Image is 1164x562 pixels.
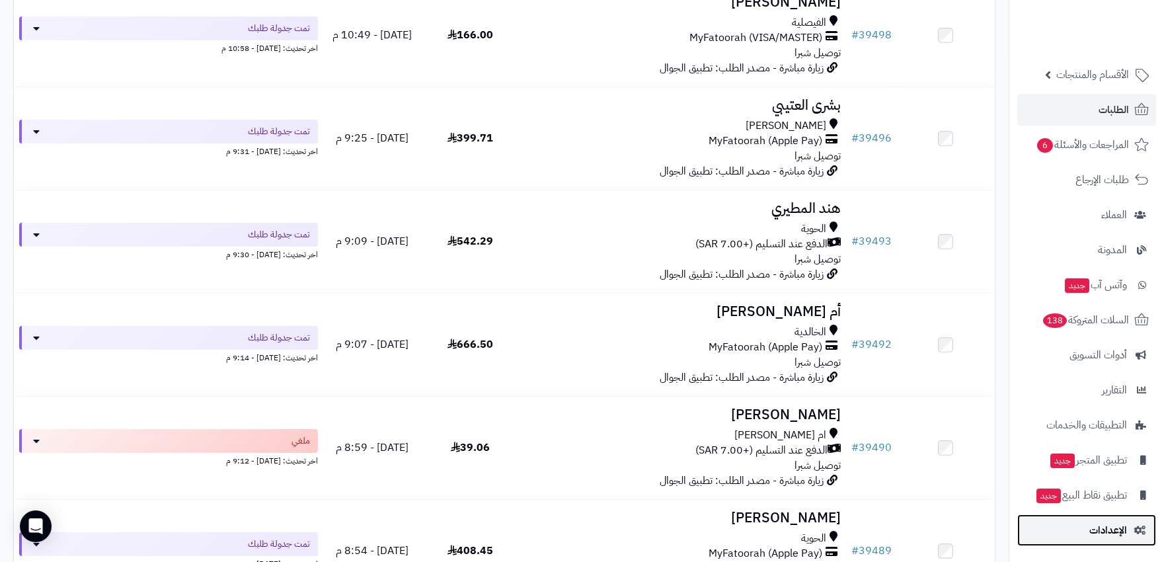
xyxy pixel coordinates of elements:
[795,354,841,370] span: توصيل شبرا
[524,201,840,216] h3: هند المطيري
[801,531,826,546] span: الحوية
[447,130,493,146] span: 399.71
[524,510,840,526] h3: [PERSON_NAME]
[248,331,310,344] span: تمت جدولة طلبك
[1035,486,1127,504] span: تطبيق نقاط البيع
[851,130,859,146] span: #
[695,237,828,252] span: الدفع عند التسليم (+7.00 SAR)
[19,453,318,467] div: اخر تحديث: [DATE] - 9:12 م
[709,340,822,355] span: MyFatoorah (Apple Pay)
[447,337,493,352] span: 666.50
[336,440,408,456] span: [DATE] - 8:59 م
[1017,304,1156,336] a: السلات المتروكة138
[851,337,892,352] a: #39492
[20,510,52,542] div: Open Intercom Messenger
[1042,311,1129,329] span: السلات المتروكة
[1017,94,1156,126] a: الطلبات
[746,118,826,134] span: [PERSON_NAME]
[524,98,840,113] h3: بشرى العتيبي
[19,143,318,157] div: اخر تحديث: [DATE] - 9:31 م
[447,543,493,559] span: 408.45
[1049,451,1127,469] span: تطبيق المتجر
[851,337,859,352] span: #
[1074,36,1151,63] img: logo-2.png
[1017,129,1156,161] a: المراجعات والأسئلة6
[19,40,318,54] div: اخر تحديث: [DATE] - 10:58 م
[19,350,318,364] div: اخر تحديث: [DATE] - 9:14 م
[734,428,826,443] span: ام [PERSON_NAME]
[1017,199,1156,231] a: العملاء
[795,45,841,61] span: توصيل شبرا
[660,370,824,385] span: زيارة مباشرة - مصدر الطلب: تطبيق الجوال
[248,228,310,241] span: تمت جدولة طلبك
[851,440,892,456] a: #39490
[248,538,310,551] span: تمت جدولة طلبك
[1036,136,1129,154] span: المراجعات والأسئلة
[795,148,841,164] span: توصيل شبرا
[801,221,826,237] span: الحوية
[851,27,859,43] span: #
[1069,346,1127,364] span: أدوات التسويق
[336,337,408,352] span: [DATE] - 9:07 م
[851,130,892,146] a: #39496
[1017,444,1156,476] a: تطبيق المتجرجديد
[851,233,859,249] span: #
[1043,313,1067,328] span: 138
[1089,521,1127,540] span: الإعدادات
[19,247,318,261] div: اخر تحديث: [DATE] - 9:30 م
[1017,514,1156,546] a: الإعدادات
[1017,164,1156,196] a: طلبات الإرجاع
[851,27,892,43] a: #39498
[1099,100,1129,119] span: الطلبات
[332,27,412,43] span: [DATE] - 10:49 م
[1037,138,1053,153] span: 6
[660,473,824,489] span: زيارة مباشرة - مصدر الطلب: تطبيق الجوال
[660,60,824,76] span: زيارة مباشرة - مصدر الطلب: تطبيق الجوال
[336,130,408,146] span: [DATE] - 9:25 م
[1017,374,1156,406] a: التقارير
[660,266,824,282] span: زيارة مباشرة - مصدر الطلب: تطبيق الجوال
[1101,206,1127,224] span: العملاء
[795,458,841,473] span: توصيل شبرا
[1075,171,1129,189] span: طلبات الإرجاع
[1036,489,1061,503] span: جديد
[524,304,840,319] h3: أم [PERSON_NAME]
[447,233,493,249] span: 542.29
[709,546,822,561] span: MyFatoorah (Apple Pay)
[336,543,408,559] span: [DATE] - 8:54 م
[1017,269,1156,301] a: وآتس آبجديد
[447,27,493,43] span: 166.00
[851,543,859,559] span: #
[689,30,822,46] span: MyFatoorah (VISA/MASTER)
[291,434,310,448] span: ملغي
[851,233,892,249] a: #39493
[709,134,822,149] span: MyFatoorah (Apple Pay)
[792,15,826,30] span: الفيصلية
[336,233,408,249] span: [DATE] - 9:09 م
[1050,454,1075,468] span: جديد
[1046,416,1127,434] span: التطبيقات والخدمات
[1064,276,1127,294] span: وآتس آب
[451,440,490,456] span: 39.06
[1056,65,1129,84] span: الأقسام والمنتجات
[248,22,310,35] span: تمت جدولة طلبك
[795,325,826,340] span: الخالدية
[1017,479,1156,511] a: تطبيق نقاط البيعجديد
[851,543,892,559] a: #39489
[660,163,824,179] span: زيارة مباشرة - مصدر الطلب: تطبيق الجوال
[524,407,840,422] h3: [PERSON_NAME]
[248,125,310,138] span: تمت جدولة طلبك
[1017,339,1156,371] a: أدوات التسويق
[1102,381,1127,399] span: التقارير
[1017,234,1156,266] a: المدونة
[851,440,859,456] span: #
[1017,409,1156,441] a: التطبيقات والخدمات
[1098,241,1127,259] span: المدونة
[1065,278,1089,293] span: جديد
[695,443,828,458] span: الدفع عند التسليم (+7.00 SAR)
[795,251,841,267] span: توصيل شبرا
